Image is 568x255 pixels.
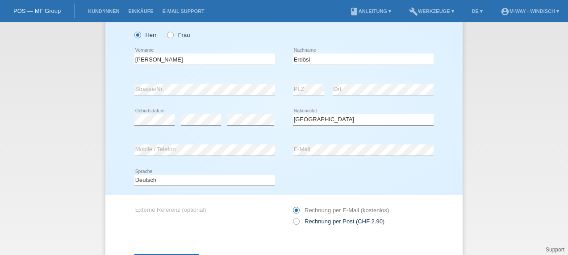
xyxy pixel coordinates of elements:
[501,7,510,16] i: account_circle
[405,8,459,14] a: buildWerkzeuge ▾
[496,8,564,14] a: account_circlem-way - Windisch ▾
[124,8,158,14] a: Einkäufe
[84,8,124,14] a: Kund*innen
[293,218,299,229] input: Rechnung per Post (CHF 2.90)
[167,32,190,38] label: Frau
[134,32,140,37] input: Herr
[293,207,389,214] label: Rechnung per E-Mail (kostenlos)
[293,218,384,225] label: Rechnung per Post (CHF 2.90)
[134,32,157,38] label: Herr
[546,247,564,253] a: Support
[468,8,487,14] a: DE ▾
[167,32,173,37] input: Frau
[409,7,418,16] i: build
[350,7,359,16] i: book
[13,8,61,14] a: POS — MF Group
[293,207,299,218] input: Rechnung per E-Mail (kostenlos)
[158,8,209,14] a: E-Mail Support
[345,8,396,14] a: bookAnleitung ▾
